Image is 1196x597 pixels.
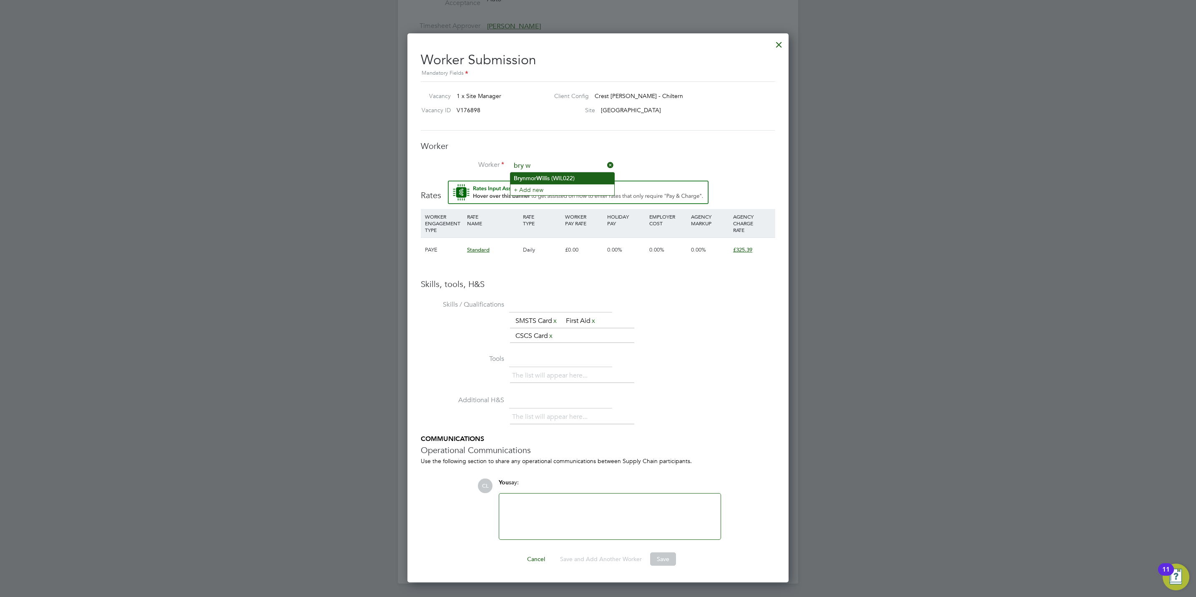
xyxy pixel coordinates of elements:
[552,315,558,326] a: x
[520,552,552,566] button: Cancel
[457,106,480,114] span: V176898
[590,315,596,326] a: x
[467,246,490,253] span: Standard
[421,396,504,405] label: Additional H&S
[512,411,591,423] li: The list will appear here...
[563,315,600,327] li: First Aid
[478,479,492,493] span: CL
[417,106,451,114] label: Vacancy ID
[421,435,775,443] h5: COMMUNICATIONS
[521,209,563,231] div: RATE TYPE
[421,141,775,151] h3: Worker
[421,279,775,290] h3: Skills, tools, H&S
[650,552,676,566] button: Save
[511,160,614,172] input: Search for...
[605,209,647,231] div: HOLIDAY PAY
[689,209,731,231] div: AGENCY MARKUP
[512,370,591,381] li: The list will appear here...
[465,209,521,231] div: RATE NAME
[548,92,589,100] label: Client Config
[421,355,504,363] label: Tools
[421,300,504,309] label: Skills / Qualifications
[510,184,614,195] li: + Add new
[1162,569,1170,580] div: 11
[417,92,451,100] label: Vacancy
[563,209,605,231] div: WORKER PAY RATE
[421,445,775,456] h3: Operational Communications
[421,181,775,201] h3: Rates
[691,246,706,253] span: 0.00%
[421,161,504,169] label: Worker
[595,92,683,100] span: Crest [PERSON_NAME] - Chiltern
[421,45,775,78] h2: Worker Submission
[553,552,648,566] button: Save and Add Another Worker
[421,69,775,78] div: Mandatory Fields
[423,238,465,262] div: PAYE
[548,330,554,341] a: x
[512,315,561,327] li: SMSTS Card
[731,209,773,237] div: AGENCY CHARGE RATE
[607,246,622,253] span: 0.00%
[647,209,689,231] div: EMPLOYER COST
[448,181,709,204] button: Rate Assistant
[457,92,501,100] span: 1 x Site Manager
[499,479,509,486] span: You
[512,330,557,342] li: CSCS Card
[548,106,595,114] label: Site
[423,209,465,237] div: WORKER ENGAGEMENT TYPE
[733,246,752,253] span: £325.39
[563,238,605,262] div: £0.00
[421,457,775,465] div: Use the following section to share any operational communications between Supply Chain participants.
[514,175,523,182] b: Bry
[601,106,661,114] span: [GEOGRAPHIC_DATA]
[536,175,542,182] b: W
[1163,564,1189,590] button: Open Resource Center, 11 new notifications
[510,173,614,184] li: nmor illis (WIL022)
[521,238,563,262] div: Daily
[649,246,664,253] span: 0.00%
[499,479,721,493] div: say:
